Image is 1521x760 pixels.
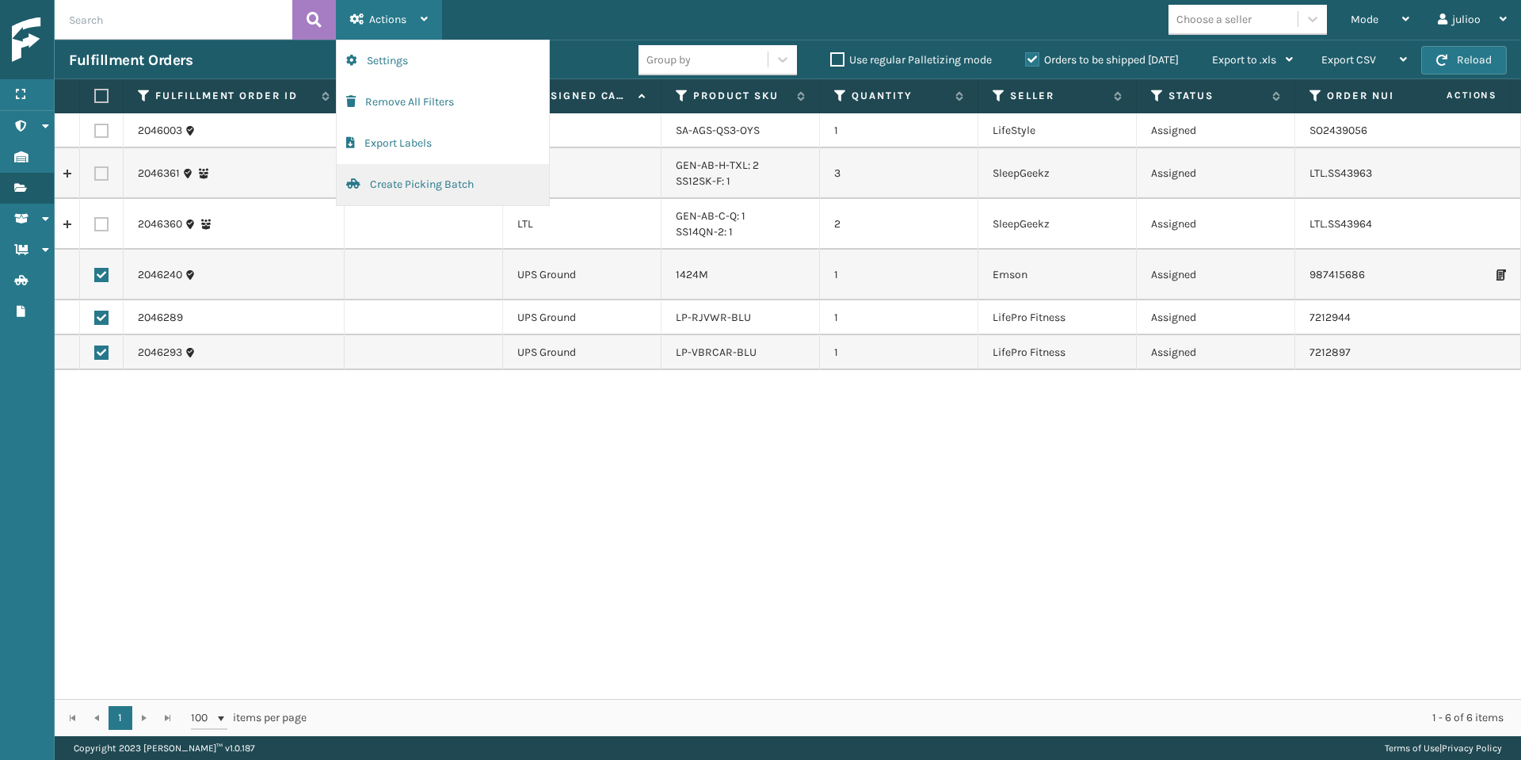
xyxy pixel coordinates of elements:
[503,250,661,300] td: UPS Ground
[1351,13,1378,26] span: Mode
[1421,46,1507,74] button: Reload
[337,82,549,123] button: Remove All Filters
[1295,148,1454,199] td: LTL.SS43963
[329,710,1504,726] div: 1 - 6 of 6 items
[693,89,789,103] label: Product SKU
[1295,113,1454,148] td: SO2439056
[1137,148,1295,199] td: Assigned
[337,164,549,205] button: Create Picking Batch
[191,710,215,726] span: 100
[337,123,549,164] button: Export Labels
[503,199,661,250] td: LTL
[978,300,1137,335] td: LifePro Fitness
[978,148,1137,199] td: SleepGeekz
[1385,743,1439,754] a: Terms of Use
[676,346,757,359] a: LP-VBRCAR-BLU
[74,736,255,760] p: Copyright 2023 [PERSON_NAME]™ v 1.0.187
[978,113,1137,148] td: LifeStyle
[852,89,947,103] label: Quantity
[155,89,314,103] label: Fulfillment Order Id
[1496,269,1506,281] i: Print Packing Slip
[1212,53,1276,67] span: Export to .xls
[676,158,759,172] a: GEN-AB-H-TXL: 2
[535,89,631,103] label: Assigned Carrier Service
[676,209,745,223] a: GEN-AB-C-Q: 1
[1168,89,1264,103] label: Status
[1327,89,1423,103] label: Order Number
[676,124,760,137] a: SA-AGS-QS3-OYS
[369,13,406,26] span: Actions
[676,268,708,281] a: 1424M
[1295,300,1454,335] td: 7212944
[830,53,992,67] label: Use regular Palletizing mode
[138,345,182,361] a: 2046293
[12,17,154,63] img: logo
[820,250,978,300] td: 1
[109,706,132,730] a: 1
[69,51,193,70] h3: Fulfillment Orders
[676,225,733,239] a: SS14QN-2: 1
[1295,199,1454,250] td: LTL.SS43964
[1176,11,1252,28] div: Choose a seller
[337,40,549,82] button: Settings
[1137,250,1295,300] td: Assigned
[503,335,661,370] td: UPS Ground
[820,199,978,250] td: 2
[1397,82,1507,109] span: Actions
[1442,743,1502,754] a: Privacy Policy
[1385,736,1502,760] div: |
[978,335,1137,370] td: LifePro Fitness
[646,52,691,68] div: Group by
[820,300,978,335] td: 1
[1321,53,1376,67] span: Export CSV
[1010,89,1106,103] label: Seller
[503,300,661,335] td: UPS Ground
[978,199,1137,250] td: SleepGeekz
[138,310,183,326] a: 2046289
[820,148,978,199] td: 3
[1025,53,1179,67] label: Orders to be shipped [DATE]
[1295,335,1454,370] td: 7212897
[1137,300,1295,335] td: Assigned
[1137,199,1295,250] td: Assigned
[503,113,661,148] td: LTL
[138,216,182,232] a: 2046360
[1137,335,1295,370] td: Assigned
[503,148,661,199] td: LTL
[1295,250,1454,300] td: 987415686
[138,267,182,283] a: 2046240
[191,706,307,730] span: items per page
[820,113,978,148] td: 1
[138,123,182,139] a: 2046003
[820,335,978,370] td: 1
[676,311,751,324] a: LP-RJVWR-BLU
[978,250,1137,300] td: Emson
[1137,113,1295,148] td: Assigned
[676,174,730,188] a: SS12SK-F: 1
[138,166,180,181] a: 2046361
